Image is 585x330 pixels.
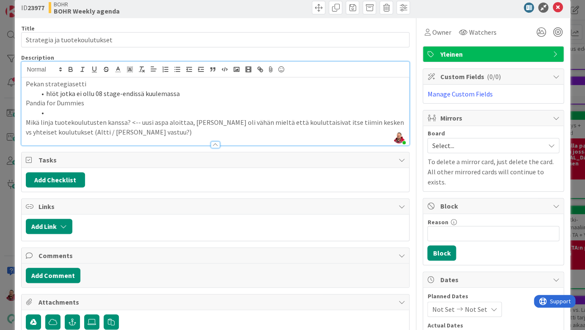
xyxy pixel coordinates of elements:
span: Planned Dates [427,292,559,301]
span: Tasks [38,155,394,165]
button: Block [427,245,456,261]
button: Add Checklist [26,172,85,187]
span: Block [440,201,548,211]
li: hlöt jotka ei ollu 08 stage-endissä kuulemassa [36,89,405,99]
span: BOHR [54,1,120,8]
span: Custom Fields [440,71,548,82]
b: BOHR Weekly agenda [54,8,120,14]
span: Actual Dates [427,321,559,330]
p: Pekan strategiasetti [26,79,405,89]
span: Dates [440,275,548,285]
span: Links [38,201,394,212]
img: rJRasW2U2EjWY5qbspUOAKri0edkzqAk.jpeg [393,132,405,143]
p: Mikä linja tuotekoulutusten kanssa? <-- uusi aspa aloittaa, [PERSON_NAME] oli vähän mieltä että k... [26,118,405,137]
label: Reason [427,218,448,226]
span: Description [21,54,54,61]
span: Yleinen [440,49,548,59]
button: Add Link [26,219,72,234]
p: Pandia for Dummies [26,98,405,108]
b: 23977 [27,3,44,12]
span: Mirrors [440,113,548,123]
button: Add Comment [26,268,80,283]
span: Not Set [464,304,487,314]
span: Attachments [38,297,394,307]
span: Not Set [432,304,454,314]
span: Board [427,130,445,136]
span: ( 0/0 ) [486,72,500,81]
span: Owner [432,27,451,37]
p: To delete a mirror card, just delete the card. All other mirrored cards will continue to exists. [427,157,559,187]
span: ID [21,3,44,13]
a: Manage Custom Fields [427,90,492,98]
span: Watchers [469,27,496,37]
input: type card name here... [21,32,410,47]
label: Title [21,25,35,32]
span: Select... [432,140,540,151]
span: Support [16,1,37,11]
span: Comments [38,250,394,261]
